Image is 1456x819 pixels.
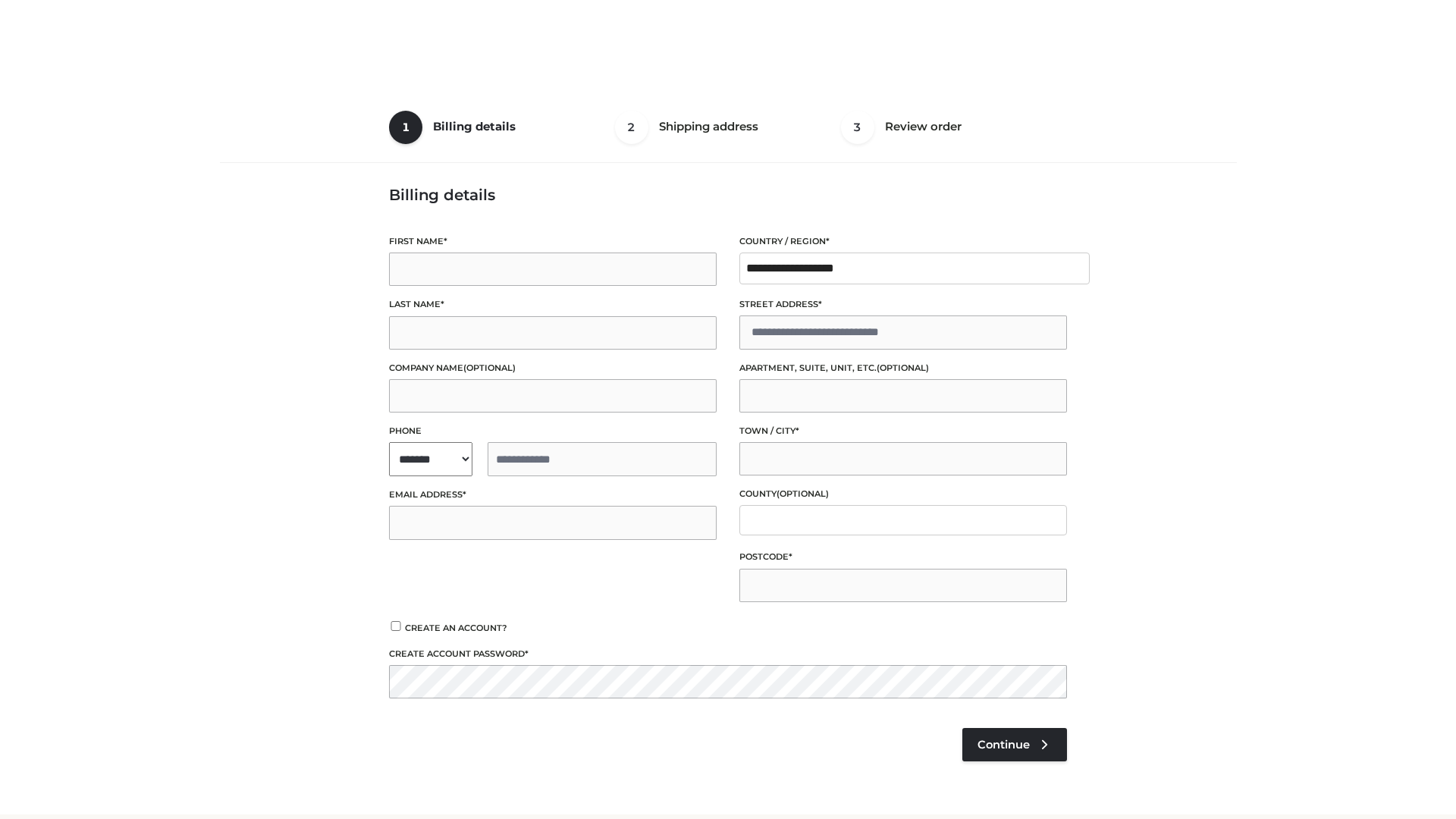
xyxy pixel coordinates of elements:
label: Postcode [739,550,1067,564]
label: First name [389,234,717,249]
label: Street address [739,297,1067,312]
label: Email address [389,488,717,502]
a: Continue [962,728,1067,761]
span: 1 [389,111,422,144]
label: Last name [389,297,717,312]
span: 2 [615,111,648,144]
h3: Billing details [389,186,1067,204]
label: County [739,487,1067,501]
span: Review order [885,119,962,133]
span: 3 [841,111,874,144]
label: Town / City [739,424,1067,438]
span: (optional) [877,362,929,373]
span: Billing details [433,119,516,133]
span: Shipping address [659,119,758,133]
label: Company name [389,361,717,375]
span: Continue [977,738,1030,752]
input: Create an account? [389,621,403,631]
label: Phone [389,424,717,438]
label: Apartment, suite, unit, etc. [739,361,1067,375]
span: (optional) [463,362,516,373]
span: Create an account? [405,623,507,633]
label: Create account password [389,647,1067,661]
label: Country / Region [739,234,1067,249]
span: (optional) [777,488,829,499]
